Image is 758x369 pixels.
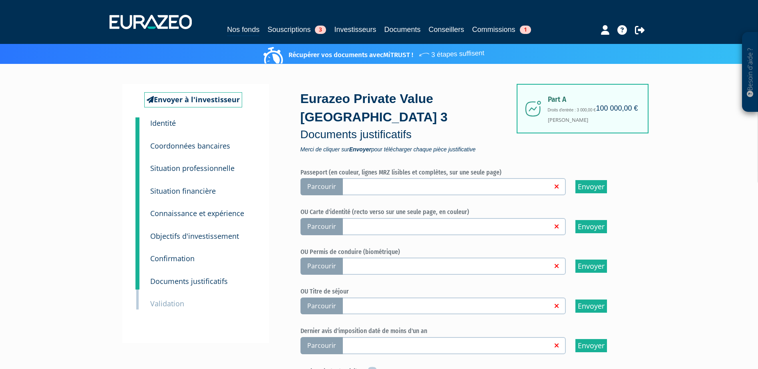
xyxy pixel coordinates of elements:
[300,218,343,235] span: Parcourir
[265,46,484,60] p: Récupérer vos documents avec
[150,276,228,286] small: Documents justificatifs
[144,92,242,107] a: Envoyer à l'investisseur
[315,26,326,34] span: 3
[575,180,607,193] input: Envoyer
[520,26,531,34] span: 1
[300,337,343,354] span: Parcourir
[429,24,464,35] a: Conseillers
[267,24,326,35] a: Souscriptions3
[418,44,484,60] span: 3 étapes suffisent
[135,129,139,154] a: 2
[334,24,376,35] a: Investisseurs
[300,258,343,275] span: Parcourir
[150,118,176,128] small: Identité
[150,141,230,151] small: Coordonnées bancaires
[135,117,139,133] a: 1
[150,254,195,263] small: Confirmation
[135,197,139,222] a: 5
[150,186,216,196] small: Situation financière
[349,146,371,153] strong: Envoyer
[135,175,139,199] a: 4
[109,15,192,29] img: 1732889491-logotype_eurazeo_blanc_rvb.png
[575,339,607,352] input: Envoyer
[300,298,343,315] span: Parcourir
[575,220,607,233] input: Envoyer
[300,178,343,195] span: Parcourir
[300,208,632,216] h6: OU Carte d'identité (recto verso sur une seule page, en couleur)
[384,24,421,35] a: Documents
[300,327,632,335] h6: Dernier avis d'imposition daté de moins d'un an
[300,288,632,295] h6: OU Titre de séjour
[135,152,139,177] a: 3
[135,220,139,244] a: 6
[150,299,184,308] small: Validation
[135,242,139,267] a: 7
[227,24,259,36] a: Nos fonds
[472,24,531,35] a: Commissions1
[300,147,520,152] span: Merci de cliquer sur pour télécharger chaque pièce justificative
[150,163,235,173] small: Situation professionnelle
[300,90,520,152] div: Eurazeo Private Value [GEOGRAPHIC_DATA] 3
[300,248,632,256] h6: OU Permis de conduire (biométrique)
[383,51,413,59] a: MiTRUST !
[150,208,244,218] small: Connaissance et expérience
[300,127,520,143] p: Documents justificatifs
[135,265,139,290] a: 8
[575,300,607,313] input: Envoyer
[150,231,239,241] small: Objectifs d'investissement
[575,260,607,273] input: Envoyer
[746,36,755,108] p: Besoin d'aide ?
[300,169,632,176] h6: Passeport (en couleur, lignes MRZ lisibles et complètes, sur une seule page)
